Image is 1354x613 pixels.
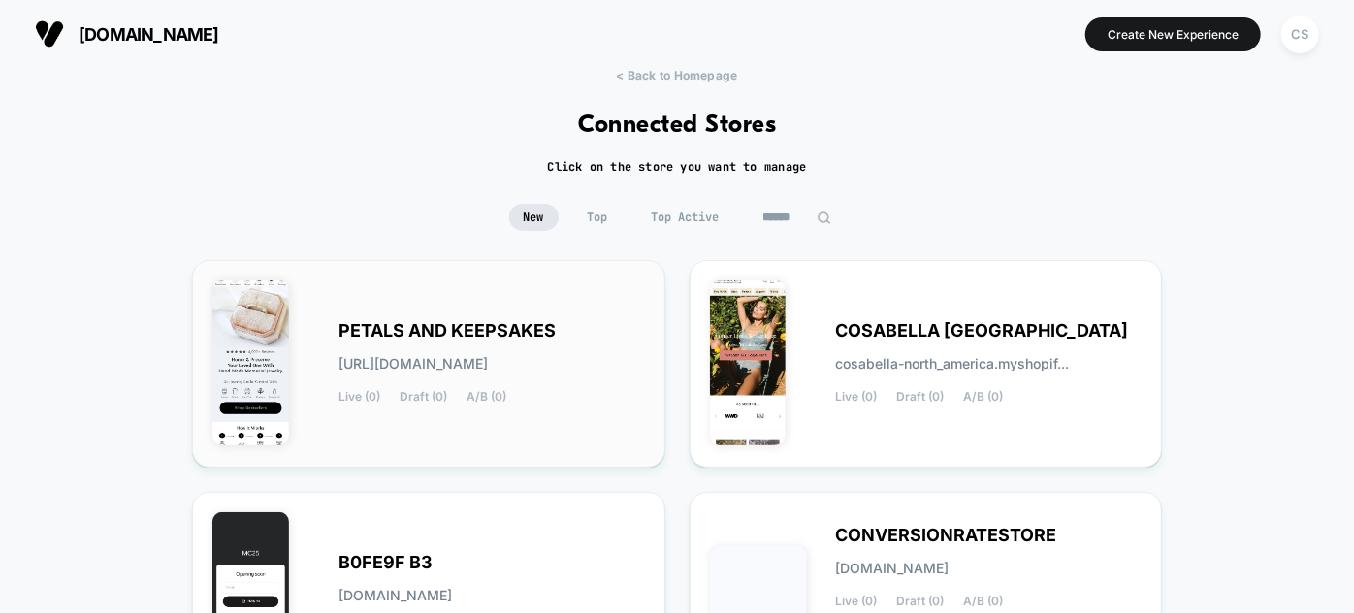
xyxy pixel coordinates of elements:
span: A/B (0) [467,390,506,403]
h1: Connected Stores [578,112,777,140]
span: [DOMAIN_NAME] [79,24,219,45]
span: Top Active [637,204,734,231]
span: Live (0) [836,595,878,608]
span: PETALS AND KEEPSAKES [338,324,556,338]
span: < Back to Homepage [616,68,737,82]
span: A/B (0) [964,595,1004,608]
span: [DOMAIN_NAME] [338,589,452,602]
span: [DOMAIN_NAME] [836,562,950,575]
img: COSABELLA_NORTH_AMERICA [710,280,787,445]
span: [URL][DOMAIN_NAME] [338,357,488,371]
span: cosabella-north_america.myshopif... [836,357,1070,371]
span: Draft (0) [400,390,447,403]
button: Create New Experience [1085,17,1261,51]
div: CS [1281,16,1319,53]
span: Live (0) [338,390,380,403]
img: edit [817,210,831,225]
span: CONVERSIONRATESTORE [836,529,1057,542]
button: CS [1275,15,1325,54]
span: Top [573,204,623,231]
span: New [509,204,559,231]
span: B0FE9F B3 [338,556,433,569]
span: Draft (0) [897,595,945,608]
span: Draft (0) [897,390,945,403]
span: COSABELLA [GEOGRAPHIC_DATA] [836,324,1129,338]
img: PETALS_AND_KEEPSAKES [212,280,289,445]
h2: Click on the store you want to manage [548,159,807,175]
span: Live (0) [836,390,878,403]
span: A/B (0) [964,390,1004,403]
button: [DOMAIN_NAME] [29,18,225,49]
img: Visually logo [35,19,64,48]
